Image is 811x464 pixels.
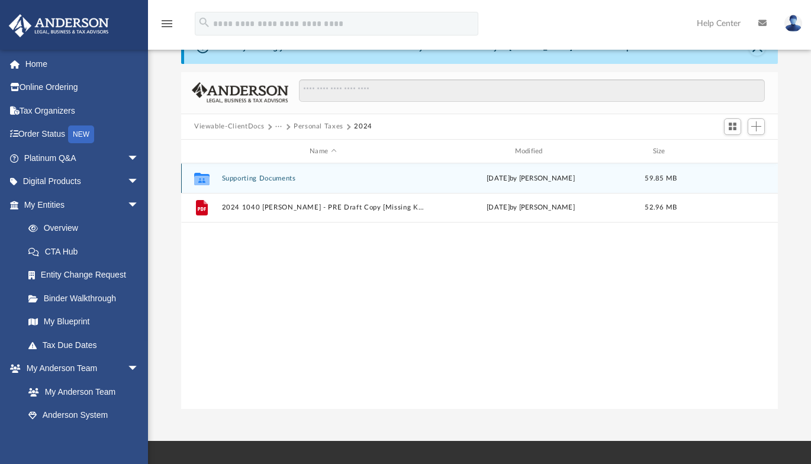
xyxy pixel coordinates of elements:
[724,118,742,135] button: Switch to Grid View
[748,118,765,135] button: Add
[160,22,174,31] a: menu
[186,146,216,157] div: id
[645,205,677,211] span: 52.96 MB
[127,357,151,381] span: arrow_drop_down
[430,203,632,214] div: [DATE] by [PERSON_NAME]
[8,193,157,217] a: My Entitiesarrow_drop_down
[5,14,112,37] img: Anderson Advisors Platinum Portal
[17,217,157,240] a: Overview
[222,175,424,182] button: Supporting Documents
[690,146,773,157] div: id
[784,15,802,32] img: User Pic
[275,121,283,132] button: ···
[17,286,157,310] a: Binder Walkthrough
[487,175,510,182] span: [DATE]
[17,404,151,427] a: Anderson System
[8,52,157,76] a: Home
[8,146,157,170] a: Platinum Q&Aarrow_drop_down
[68,125,94,143] div: NEW
[221,146,424,157] div: Name
[222,204,424,212] button: 2024 1040 [PERSON_NAME] - PRE Draft Copy [Missing K-1].pdf
[8,76,157,99] a: Online Ordering
[127,193,151,217] span: arrow_drop_down
[638,146,685,157] div: Size
[17,263,157,287] a: Entity Change Request
[127,170,151,194] span: arrow_drop_down
[430,173,632,184] div: by [PERSON_NAME]
[181,163,778,408] div: grid
[8,123,157,147] a: Order StatusNEW
[354,121,372,132] button: 2024
[198,16,211,29] i: search
[429,146,632,157] div: Modified
[194,121,264,132] button: Viewable-ClientDocs
[645,175,677,182] span: 59.85 MB
[8,357,151,381] a: My Anderson Teamarrow_drop_down
[8,170,157,194] a: Digital Productsarrow_drop_down
[17,380,145,404] a: My Anderson Team
[299,79,765,102] input: Search files and folders
[17,240,157,263] a: CTA Hub
[8,99,157,123] a: Tax Organizers
[17,310,151,334] a: My Blueprint
[127,146,151,170] span: arrow_drop_down
[294,121,343,132] button: Personal Taxes
[17,333,157,357] a: Tax Due Dates
[160,17,174,31] i: menu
